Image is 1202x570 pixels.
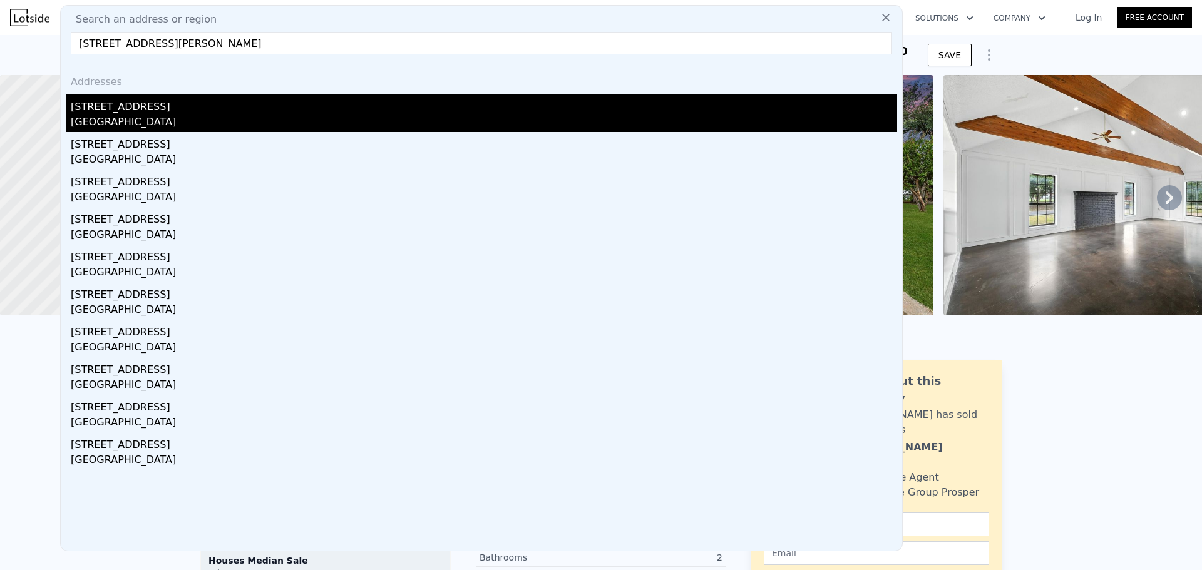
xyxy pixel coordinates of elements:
[71,415,897,432] div: [GEOGRAPHIC_DATA]
[984,7,1056,29] button: Company
[71,377,897,395] div: [GEOGRAPHIC_DATA]
[1061,11,1117,24] a: Log In
[71,152,897,170] div: [GEOGRAPHIC_DATA]
[208,554,443,567] div: Houses Median Sale
[71,340,897,357] div: [GEOGRAPHIC_DATA]
[66,12,217,27] span: Search an address or region
[71,320,897,340] div: [STREET_ADDRESS]
[71,357,897,377] div: [STREET_ADDRESS]
[850,440,989,470] div: [PERSON_NAME] Narayan
[764,541,989,565] input: Email
[66,64,897,94] div: Addresses
[71,245,897,265] div: [STREET_ADDRESS]
[71,170,897,190] div: [STREET_ADDRESS]
[850,372,989,407] div: Ask about this property
[71,395,897,415] div: [STREET_ADDRESS]
[71,227,897,245] div: [GEOGRAPHIC_DATA]
[71,452,897,470] div: [GEOGRAPHIC_DATA]
[71,432,897,452] div: [STREET_ADDRESS]
[71,282,897,302] div: [STREET_ADDRESS]
[601,551,722,564] div: 2
[1117,7,1192,28] a: Free Account
[71,302,897,320] div: [GEOGRAPHIC_DATA]
[71,132,897,152] div: [STREET_ADDRESS]
[71,265,897,282] div: [GEOGRAPHIC_DATA]
[71,190,897,207] div: [GEOGRAPHIC_DATA]
[850,407,989,437] div: [PERSON_NAME] has sold 129 homes
[928,44,972,66] button: SAVE
[71,207,897,227] div: [STREET_ADDRESS]
[71,32,892,54] input: Enter an address, city, region, neighborhood or zip code
[71,94,897,115] div: [STREET_ADDRESS]
[10,9,49,26] img: Lotside
[71,115,897,132] div: [GEOGRAPHIC_DATA]
[850,485,979,500] div: Realty One Group Prosper
[977,43,1002,68] button: Show Options
[905,7,984,29] button: Solutions
[480,551,601,564] div: Bathrooms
